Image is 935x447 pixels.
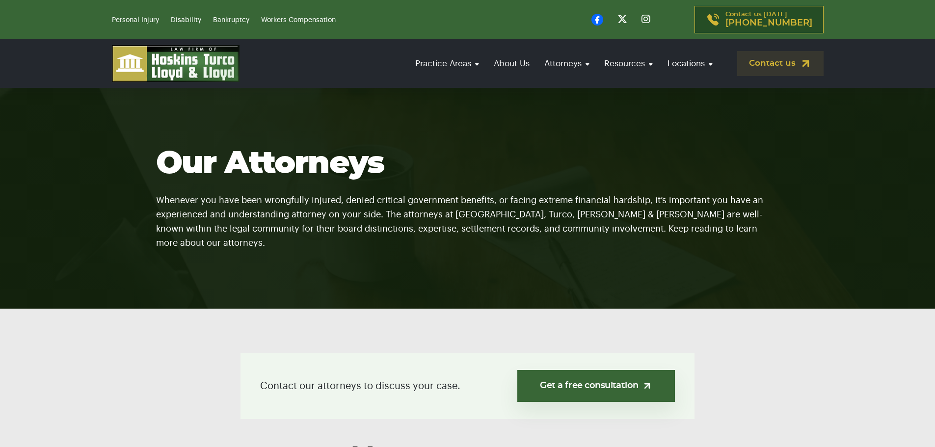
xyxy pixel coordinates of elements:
a: Attorneys [539,50,594,78]
span: [PHONE_NUMBER] [725,18,812,28]
a: Personal Injury [112,17,159,24]
p: Contact us [DATE] [725,11,812,28]
h1: Our Attorneys [156,147,779,181]
div: Contact our attorneys to discuss your case. [240,353,695,419]
a: Bankruptcy [213,17,249,24]
a: Disability [171,17,201,24]
a: Workers Compensation [261,17,336,24]
p: Whenever you have been wrongfully injured, denied critical government benefits, or facing extreme... [156,181,779,250]
a: Practice Areas [410,50,484,78]
a: Locations [663,50,718,78]
img: logo [112,45,240,82]
a: About Us [489,50,534,78]
img: arrow-up-right-light.svg [642,381,652,391]
a: Get a free consultation [517,370,675,402]
a: Resources [599,50,658,78]
a: Contact us [737,51,824,76]
a: Contact us [DATE][PHONE_NUMBER] [695,6,824,33]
